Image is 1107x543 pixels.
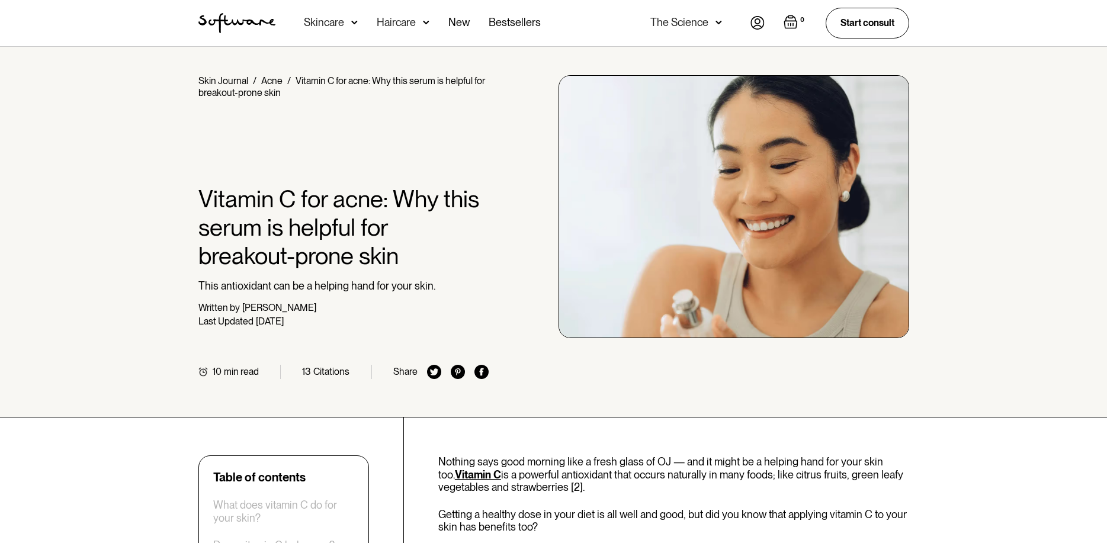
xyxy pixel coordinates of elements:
h1: Vitamin C for acne: Why this serum is helpful for breakout-prone skin [198,185,489,270]
p: Getting a healthy dose in your diet is all well and good, but did you know that applying vitamin ... [438,508,909,534]
a: Start consult [826,8,909,38]
div: / [287,75,291,86]
img: arrow down [351,17,358,28]
div: 0 [798,15,807,25]
div: Table of contents [213,470,306,484]
div: / [253,75,256,86]
a: Skin Journal [198,75,248,86]
div: Written by [198,302,240,313]
div: 10 [213,366,222,377]
a: home [198,13,275,33]
img: arrow down [423,17,429,28]
img: pinterest icon [451,365,465,379]
div: Haircare [377,17,416,28]
div: Citations [313,366,349,377]
img: twitter icon [427,365,441,379]
p: Nothing says good morning like a fresh glass of OJ — and it might be a helping hand for your skin... [438,455,909,494]
div: 13 [302,366,311,377]
img: facebook icon [474,365,489,379]
a: What does vitamin C do for your skin? [213,499,354,524]
div: Share [393,366,418,377]
div: min read [224,366,259,377]
div: Vitamin C for acne: Why this serum is helpful for breakout-prone skin [198,75,485,98]
div: Skincare [304,17,344,28]
div: The Science [650,17,708,28]
div: Last Updated [198,316,254,327]
img: arrow down [715,17,722,28]
div: [PERSON_NAME] [242,302,316,313]
a: Vitamin C [455,468,501,481]
img: Software Logo [198,13,275,33]
a: Open cart [784,15,807,31]
p: This antioxidant can be a helping hand for your skin. [198,279,489,293]
a: Acne [261,75,283,86]
div: [DATE] [256,316,284,327]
